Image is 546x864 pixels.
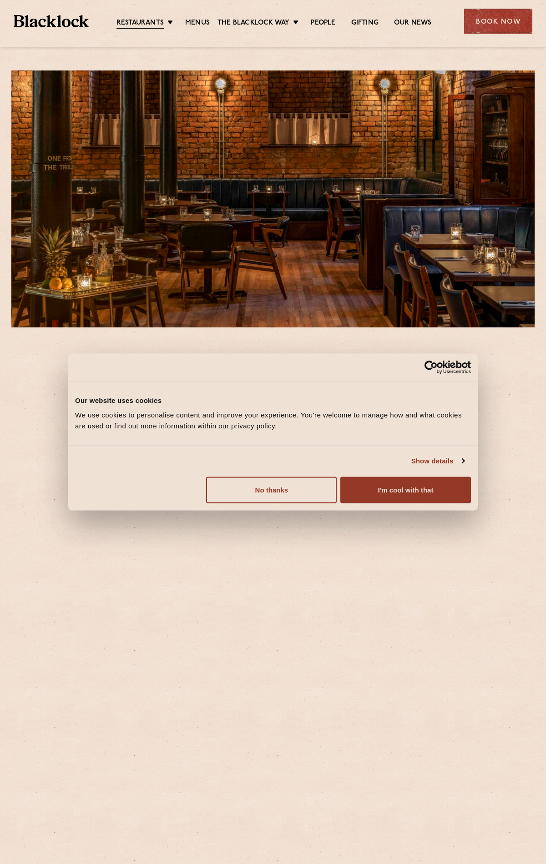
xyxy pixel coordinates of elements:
a: Usercentrics Cookiebot - opens in a new window [391,361,471,374]
a: Show details [411,456,464,467]
button: No thanks [206,477,337,503]
a: Menus [185,19,210,28]
a: Restaurants [116,19,164,29]
a: Gifting [351,19,379,28]
div: Book Now [464,9,532,34]
a: The Blacklock Way [217,19,289,28]
div: We use cookies to personalise content and improve your experience. You're welcome to manage how a... [75,409,471,431]
button: I'm cool with that [340,477,471,503]
img: BL_Textured_Logo-footer-cropped.svg [14,15,89,28]
a: Our News [394,19,432,28]
div: Our website uses cookies [75,395,471,406]
a: People [311,19,335,28]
